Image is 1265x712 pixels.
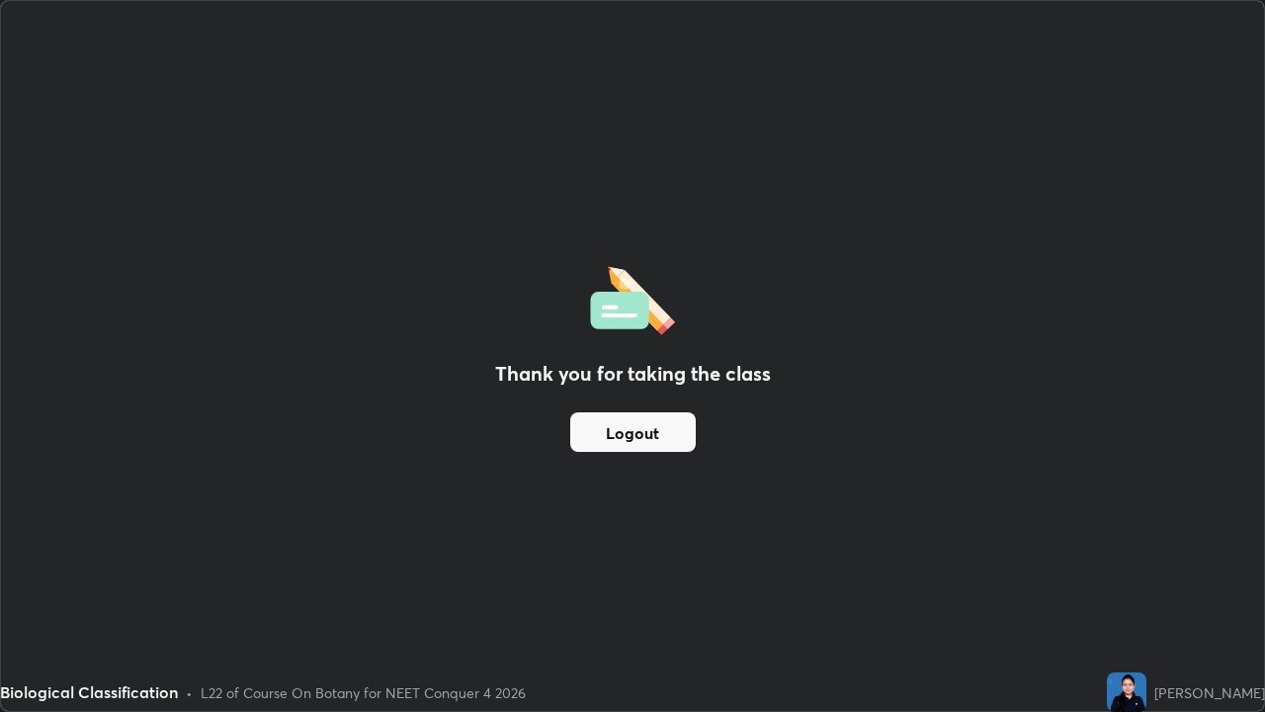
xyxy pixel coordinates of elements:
[495,359,771,389] h2: Thank you for taking the class
[590,260,675,335] img: offlineFeedback.1438e8b3.svg
[1107,672,1146,712] img: 4d3b81c1e5a54ce0b94c80421dbc5182.jpg
[570,412,696,452] button: Logout
[186,682,193,703] div: •
[1154,682,1265,703] div: [PERSON_NAME]
[201,682,526,703] div: L22 of Course On Botany for NEET Conquer 4 2026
